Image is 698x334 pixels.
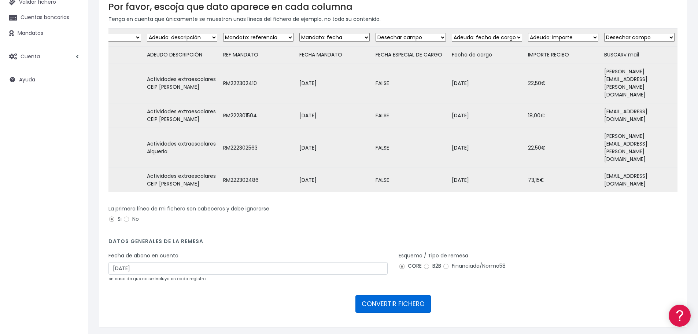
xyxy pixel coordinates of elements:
[220,168,296,192] td: RM222302486
[525,103,601,128] td: 18,00€
[296,63,373,103] td: [DATE]
[108,238,677,248] h4: Datos generales de la remesa
[296,103,373,128] td: [DATE]
[399,252,468,260] label: Esquema / Tipo de remesa
[123,215,139,223] label: No
[108,215,122,223] label: Si
[601,128,677,168] td: [PERSON_NAME][EMAIL_ADDRESS][PERSON_NAME][DOMAIN_NAME]
[525,63,601,103] td: 22,50€
[525,128,601,168] td: 22,50€
[373,128,449,168] td: FALSE
[449,103,525,128] td: [DATE]
[144,103,220,128] td: Actividades extraescolares CEIP [PERSON_NAME]
[355,295,431,313] button: CONVERTIR FICHERO
[4,49,84,64] a: Cuenta
[373,63,449,103] td: FALSE
[373,103,449,128] td: FALSE
[525,168,601,192] td: 73,15€
[4,26,84,41] a: Mandatos
[525,47,601,63] td: IMPORTE RECIBO
[423,262,441,270] label: B2B
[443,262,506,270] label: Financiada/Norma58
[144,63,220,103] td: Actividades extraescolares CEIP [PERSON_NAME]
[601,47,677,63] td: BUSCARv mail
[144,47,220,63] td: ADEUDO DESCRIPCIÓN
[601,168,677,192] td: [EMAIL_ADDRESS][DOMAIN_NAME]
[220,63,296,103] td: RM222302410
[296,168,373,192] td: [DATE]
[108,205,269,213] label: La primera línea de mi fichero son cabeceras y debe ignorarse
[108,1,677,12] h3: Por favor, escoja que dato aparece en cada columna
[220,128,296,168] td: RM222302563
[449,47,525,63] td: Fecha de cargo
[144,128,220,168] td: Actividades extraescolares Alqueria
[108,276,206,282] small: en caso de que no se incluya en cada registro
[449,128,525,168] td: [DATE]
[4,10,84,25] a: Cuentas bancarias
[220,103,296,128] td: RM222301504
[19,76,35,83] span: Ayuda
[21,52,40,60] span: Cuenta
[601,63,677,103] td: [PERSON_NAME][EMAIL_ADDRESS][PERSON_NAME][DOMAIN_NAME]
[4,72,84,87] a: Ayuda
[144,168,220,192] td: Actividades extraescolares CEIP [PERSON_NAME]
[108,15,677,23] p: Tenga en cuenta que únicamente se muestran unas líneas del fichero de ejemplo, no todo su contenido.
[449,63,525,103] td: [DATE]
[296,47,373,63] td: FECHA MANDATO
[373,47,449,63] td: FECHA ESPECIAL DE CARGO
[449,168,525,192] td: [DATE]
[108,252,178,260] label: Fecha de abono en cuenta
[601,103,677,128] td: [EMAIL_ADDRESS][DOMAIN_NAME]
[220,47,296,63] td: REF MANDATO
[399,262,422,270] label: CORE
[373,168,449,192] td: FALSE
[296,128,373,168] td: [DATE]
